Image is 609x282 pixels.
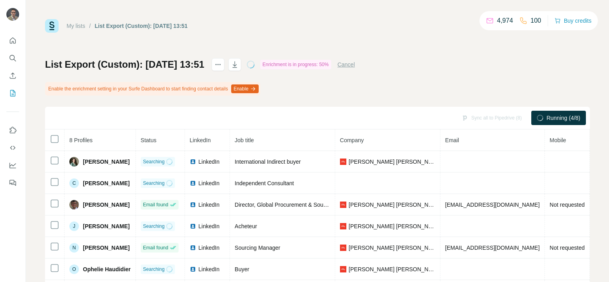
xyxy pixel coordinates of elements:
[6,69,19,83] button: Enrich CSV
[95,22,188,30] div: List Export (Custom): [DATE] 13:51
[143,223,165,230] span: Searching
[554,15,591,26] button: Buy credits
[198,222,220,230] span: LinkedIn
[340,137,364,143] span: Company
[349,222,435,230] span: [PERSON_NAME] [PERSON_NAME]
[69,243,79,253] div: N
[340,223,346,229] img: company-logo
[67,23,85,29] a: My lists
[231,84,259,93] button: Enable
[6,51,19,65] button: Search
[235,202,379,208] span: Director, Global Procurement & Source to Pay Capabilities
[445,137,459,143] span: Email
[190,159,196,165] img: LinkedIn logo
[445,245,540,251] span: [EMAIL_ADDRESS][DOMAIN_NAME]
[198,158,220,166] span: LinkedIn
[6,158,19,172] button: Dashboard
[550,137,566,143] span: Mobile
[69,178,79,188] div: C
[550,245,585,251] span: Not requested
[143,158,165,165] span: Searching
[235,266,249,272] span: Buyer
[45,58,204,71] h1: List Export (Custom): [DATE] 13:51
[235,159,301,165] span: International Indirect buyer
[198,179,220,187] span: LinkedIn
[349,158,435,166] span: [PERSON_NAME] [PERSON_NAME]
[349,201,435,209] span: [PERSON_NAME] [PERSON_NAME]
[141,137,157,143] span: Status
[83,222,130,230] span: [PERSON_NAME]
[349,265,435,273] span: [PERSON_NAME] [PERSON_NAME]
[6,123,19,137] button: Use Surfe on LinkedIn
[349,244,435,252] span: [PERSON_NAME] [PERSON_NAME]
[143,201,168,208] span: Email found
[190,245,196,251] img: LinkedIn logo
[190,180,196,186] img: LinkedIn logo
[550,202,585,208] span: Not requested
[235,223,257,229] span: Acheteur
[83,179,130,187] span: [PERSON_NAME]
[83,158,130,166] span: [PERSON_NAME]
[45,82,260,96] div: Enable the enrichment setting in your Surfe Dashboard to start finding contact details
[143,244,168,251] span: Email found
[6,86,19,100] button: My lists
[530,16,541,25] p: 100
[198,201,220,209] span: LinkedIn
[69,264,79,274] div: O
[190,202,196,208] img: LinkedIn logo
[260,60,331,69] div: Enrichment is in progress: 50%
[340,159,346,165] img: company-logo
[83,201,130,209] span: [PERSON_NAME]
[45,19,59,33] img: Surfe Logo
[340,202,346,208] img: company-logo
[445,202,540,208] span: [EMAIL_ADDRESS][DOMAIN_NAME]
[69,137,92,143] span: 8 Profiles
[235,245,280,251] span: Sourcing Manager
[198,265,220,273] span: LinkedIn
[340,266,346,272] img: company-logo
[6,176,19,190] button: Feedback
[190,137,211,143] span: LinkedIn
[546,114,580,122] span: Running (4/8)
[6,8,19,21] img: Avatar
[190,266,196,272] img: LinkedIn logo
[6,141,19,155] button: Use Surfe API
[69,157,79,166] img: Avatar
[212,58,224,71] button: actions
[235,180,294,186] span: Independent Consultant
[497,16,513,25] p: 4,974
[143,266,165,273] span: Searching
[143,180,165,187] span: Searching
[83,265,131,273] span: Ophelie Haudidier
[338,61,355,69] button: Cancel
[6,33,19,48] button: Quick start
[235,137,254,143] span: Job title
[83,244,130,252] span: [PERSON_NAME]
[198,244,220,252] span: LinkedIn
[190,223,196,229] img: LinkedIn logo
[69,221,79,231] div: J
[69,200,79,210] img: Avatar
[89,22,91,30] li: /
[340,245,346,251] img: company-logo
